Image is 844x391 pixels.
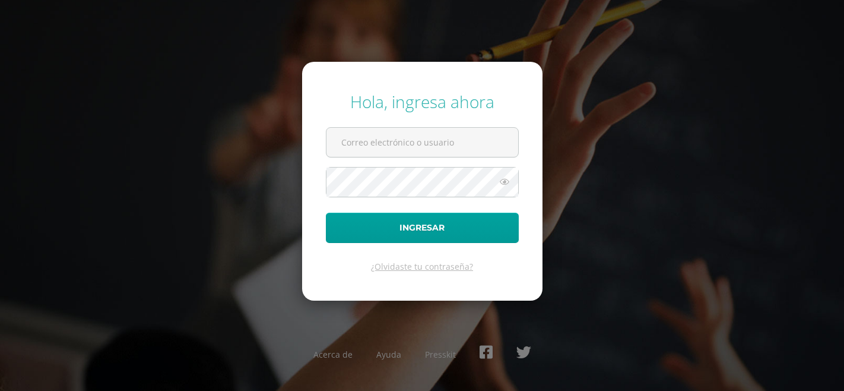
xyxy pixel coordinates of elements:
[371,261,473,272] a: ¿Olvidaste tu contraseña?
[326,213,519,243] button: Ingresar
[376,349,401,360] a: Ayuda
[425,349,456,360] a: Presskit
[326,128,518,157] input: Correo electrónico o usuario
[326,90,519,113] div: Hola, ingresa ahora
[313,349,353,360] a: Acerca de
